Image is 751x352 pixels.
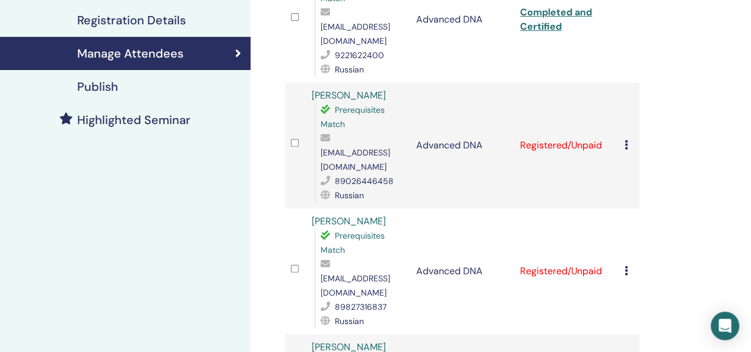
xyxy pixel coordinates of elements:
h4: Manage Attendees [77,46,183,61]
span: Russian [335,316,364,326]
td: Advanced DNA [410,208,514,334]
span: Prerequisites Match [321,104,385,129]
span: [EMAIL_ADDRESS][DOMAIN_NAME] [321,21,390,46]
span: 89026446458 [335,176,394,186]
div: Open Intercom Messenger [711,312,739,340]
a: Completed and Certified [520,6,592,33]
a: [PERSON_NAME] [312,215,386,227]
span: 89827316837 [335,302,386,312]
h4: Publish [77,80,118,94]
h4: Registration Details [77,13,186,27]
span: 9221622400 [335,50,384,61]
span: Prerequisites Match [321,230,385,255]
span: Russian [335,190,364,201]
span: [EMAIL_ADDRESS][DOMAIN_NAME] [321,147,390,172]
span: [EMAIL_ADDRESS][DOMAIN_NAME] [321,273,390,298]
a: [PERSON_NAME] [312,89,386,102]
h4: Highlighted Seminar [77,113,191,127]
td: Advanced DNA [410,83,514,208]
span: Russian [335,64,364,75]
